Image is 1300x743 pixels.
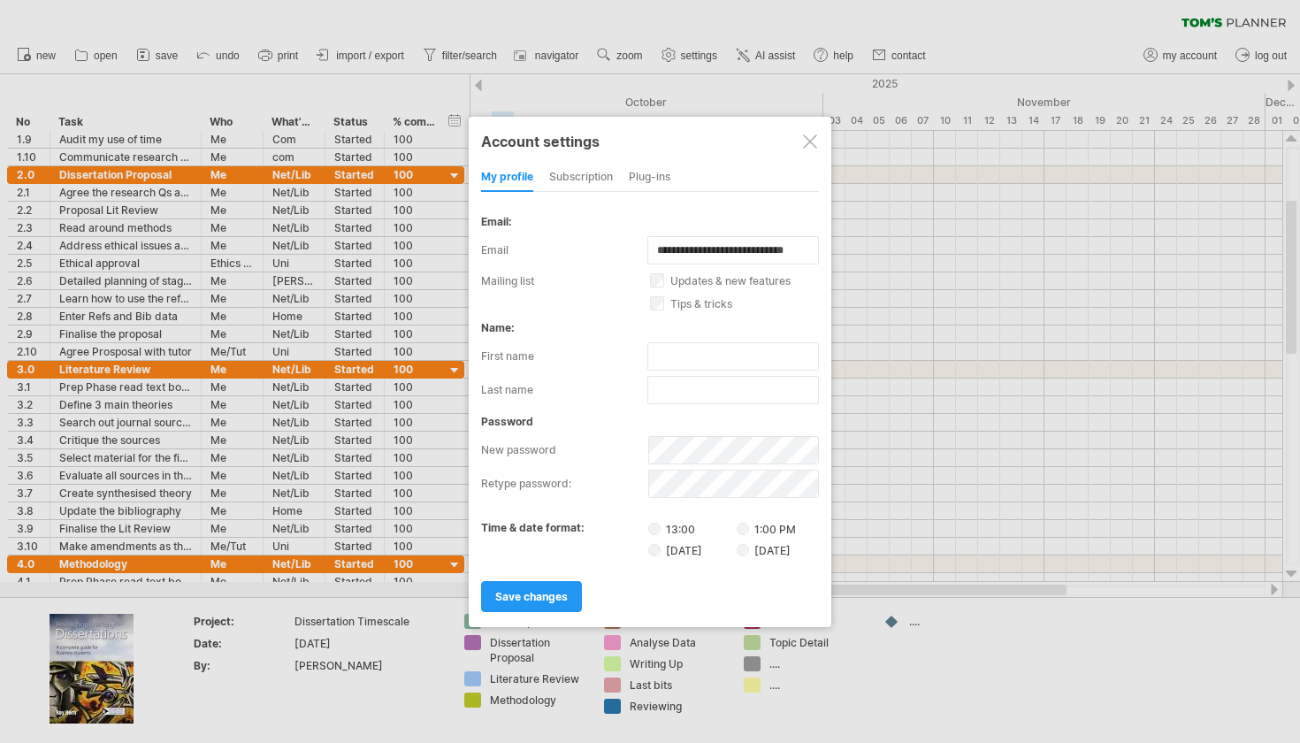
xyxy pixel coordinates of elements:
[648,542,734,557] label: [DATE]
[481,236,647,264] label: email
[737,523,796,536] label: 1:00 PM
[737,544,749,556] input: [DATE]
[481,415,819,428] div: password
[481,376,647,404] label: last name
[481,164,533,192] div: my profile
[629,164,670,192] div: Plug-ins
[481,470,648,498] label: retype password:
[481,436,648,464] label: new password
[648,521,734,536] label: 13:00
[495,590,568,603] span: save changes
[737,544,791,557] label: [DATE]
[481,125,819,157] div: Account settings
[648,544,661,556] input: [DATE]
[481,274,650,287] label: mailing list
[481,521,585,534] label: time & date format:
[650,274,839,287] label: updates & new features
[481,215,819,228] div: email:
[737,523,749,535] input: 1:00 PM
[481,321,819,334] div: name:
[650,297,839,310] label: tips & tricks
[549,164,613,192] div: subscription
[648,523,661,535] input: 13:00
[481,342,647,371] label: first name
[481,581,582,612] a: save changes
